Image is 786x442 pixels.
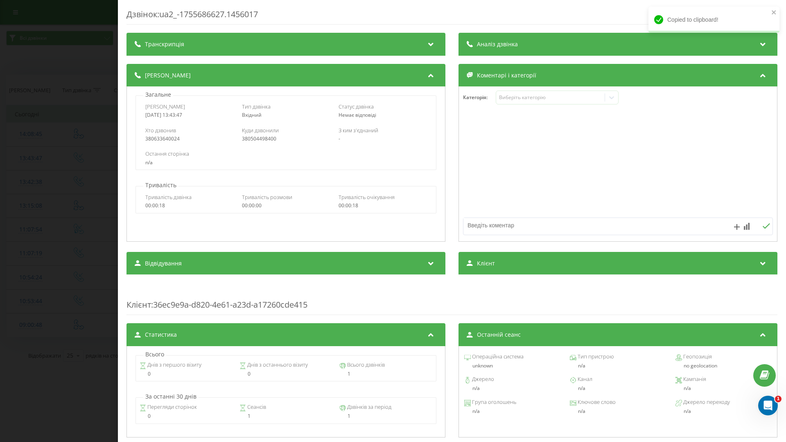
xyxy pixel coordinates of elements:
span: [PERSON_NAME] [145,103,185,110]
span: Клієнт [477,259,495,267]
span: Канал [576,375,592,383]
span: Коментарі і категорії [477,71,536,79]
span: Тривалість дзвінка [145,193,192,201]
span: Остання сторінка [145,150,189,157]
div: no geolocation [675,363,772,369]
span: Немає відповіді [339,111,376,118]
h4: Категорія : [463,95,496,100]
span: Аналіз дзвінка [477,40,518,48]
span: Тип пристрою [576,353,614,361]
div: 0 [239,371,332,377]
span: Геопозиція [682,353,712,361]
button: close [771,9,777,17]
div: n/a [464,408,560,414]
span: З ким з'єднаний [339,127,378,134]
span: Операційна система [471,353,524,361]
span: Джерело переходу [682,398,730,406]
span: Джерело [471,375,494,383]
span: Тип дзвінка [242,103,271,110]
div: 00:00:00 [242,203,330,209]
span: [PERSON_NAME] [145,71,191,79]
span: Хто дзвонив [145,127,176,134]
div: 1 [239,413,332,419]
div: n/a [675,385,772,391]
span: Останній сеанс [477,331,521,339]
div: 1 [339,413,432,419]
div: 0 [140,413,233,419]
p: За останні 30 днів [143,392,199,401]
div: n/a [145,160,426,165]
span: Сеансів [246,403,266,411]
div: unknown [464,363,560,369]
div: 0 [140,371,233,377]
div: n/a [570,385,666,391]
div: 380633640024 [145,136,233,142]
span: Кампанія [682,375,706,383]
div: n/a [684,408,772,414]
span: Клієнт [126,299,151,310]
span: Ключове слово [576,398,616,406]
span: Тривалість розмови [242,193,292,201]
div: Дзвінок : ua2_-1755686627.1456017 [126,9,777,25]
span: Статус дзвінка [339,103,374,110]
span: Вхідний [242,111,262,118]
span: 1 [775,396,781,402]
div: Copied to clipboard! [648,7,779,33]
p: Тривалість [143,181,178,189]
span: Всього дзвінків [346,361,385,369]
span: Відвідування [145,259,182,267]
span: Тривалість очікування [339,193,395,201]
div: 380504498400 [242,136,330,142]
span: Днів з останнього візиту [246,361,308,369]
span: Транскрипція [145,40,184,48]
div: - [339,136,427,142]
span: Дзвінків за період [346,403,391,411]
span: Днів з першого візиту [146,361,201,369]
div: n/a [570,363,666,369]
div: [DATE] 13:43:47 [145,112,233,118]
div: n/a [464,385,560,391]
p: Всього [143,350,166,358]
span: Статистика [145,331,177,339]
span: Перегляди сторінок [146,403,197,411]
div: 00:00:18 [145,203,233,209]
span: Куди дзвонили [242,127,279,134]
div: n/a [570,408,666,414]
div: 00:00:18 [339,203,427,209]
div: Виберіть категорію [499,94,601,101]
div: : 36ec9e9a-d820-4e61-a23d-a17260cde415 [126,283,777,315]
iframe: Intercom live chat [758,396,778,415]
p: Загальне [143,91,173,99]
span: Група оголошень [471,398,516,406]
div: 1 [339,371,432,377]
